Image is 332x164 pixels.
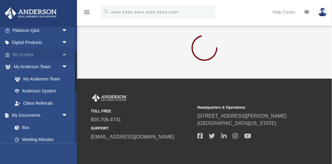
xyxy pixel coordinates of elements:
[4,109,74,122] a: My Documentsarrow_drop_down
[91,126,193,131] small: SUPPORT
[4,49,77,61] a: My Entitiesarrow_drop_up
[4,37,77,49] a: Digital Productsarrow_drop_down
[83,9,91,16] i: menu
[318,8,327,17] img: User Pic
[103,8,110,15] i: search
[197,105,300,110] small: Headquarters & Operations
[9,121,71,134] a: Box
[62,24,74,37] span: arrow_drop_down
[197,113,287,119] a: [STREET_ADDRESS][PERSON_NAME]
[62,49,74,61] span: arrow_drop_up
[91,108,193,114] small: TOLL FREE
[62,37,74,49] span: arrow_drop_down
[9,85,74,97] a: Anderson System
[4,24,77,37] a: Platinum Q&Aarrow_drop_down
[91,94,128,102] img: Anderson Advisors Platinum Portal
[91,117,121,122] a: 800.706.4741
[9,134,74,146] a: Meeting Minutes
[9,73,71,85] a: My Anderson Team
[3,7,59,19] img: Anderson Advisors Platinum Portal
[197,121,276,126] a: [GEOGRAPHIC_DATA][US_STATE]
[9,97,74,109] a: Client Referrals
[83,12,91,16] a: menu
[62,109,74,122] span: arrow_drop_down
[91,134,174,139] a: [EMAIL_ADDRESS][DOMAIN_NAME]
[62,61,74,73] span: arrow_drop_down
[4,61,74,73] a: My Anderson Teamarrow_drop_down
